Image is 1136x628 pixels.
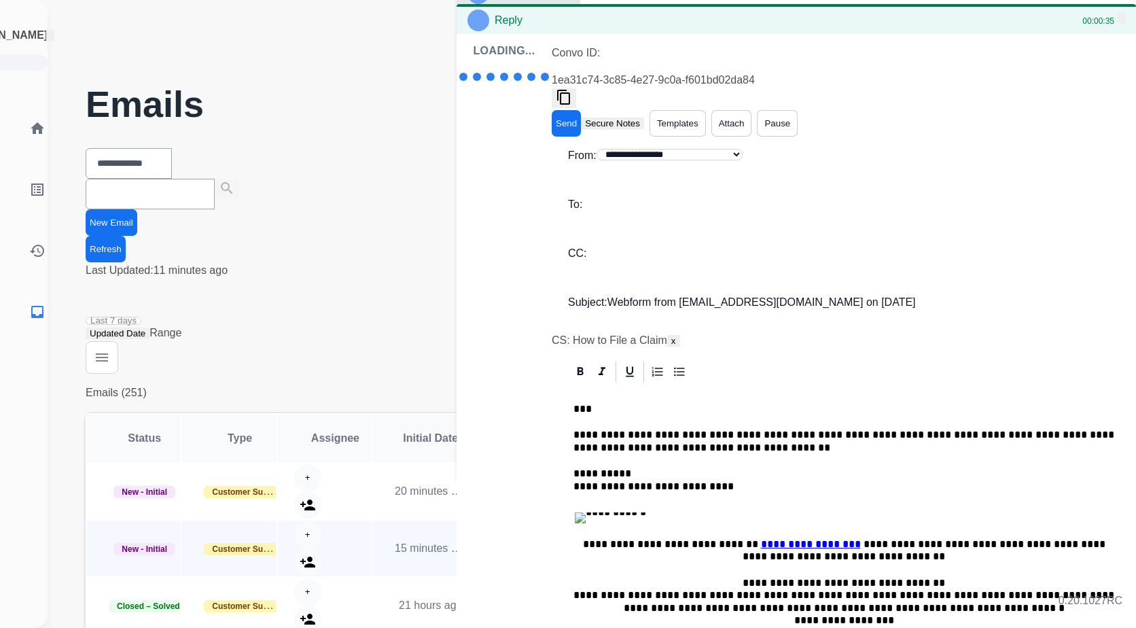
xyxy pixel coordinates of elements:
[29,120,46,137] mat-icon: home
[711,110,752,137] button: Attach
[403,432,458,444] span: Initial Date
[305,472,310,483] span: +
[294,578,321,606] button: +
[395,485,469,497] span: 20 minutes ago
[1082,16,1114,27] span: 00:00:35
[86,236,126,262] button: Refresh
[570,362,590,382] div: Bold
[568,294,607,311] p: Subject:
[113,486,175,498] span: New - Initial
[294,464,321,491] button: +
[552,74,755,86] span: 1ea31c74-3c85-4e27-9c0a-f601bd02da84
[29,304,46,320] mat-icon: inbox
[29,181,46,198] mat-icon: list_alt
[294,521,321,548] button: +
[86,327,181,338] span: Range
[204,543,291,555] span: Customer Support
[219,180,235,196] mat-icon: search
[204,486,291,498] span: Customer Support
[581,118,644,129] button: Secure Notes
[305,587,310,597] span: +
[495,14,522,26] span: Reply
[1059,593,1122,609] p: 0.20.1027RC
[204,600,291,612] span: Customer Support
[86,90,1103,118] h2: Emails
[311,432,359,444] span: Assignee
[86,264,154,276] span: Last Updated:
[399,599,462,611] span: 21 hours ago
[113,543,175,555] span: New - Initial
[592,362,612,382] div: Italic
[90,318,137,324] span: Last 7 days
[607,294,916,311] p: Webform from [EMAIL_ADDRESS][DOMAIN_NAME] on [DATE]
[669,362,690,382] div: Bullet List
[86,209,137,236] button: New Email
[228,432,252,444] span: Type
[154,264,228,276] span: 11 minutes ago
[556,89,572,105] mat-icon: content_copy
[300,554,316,570] mat-icon: person_add
[757,110,798,137] button: Pause
[568,245,587,262] p: CC:
[86,317,141,325] button: Last 7 days
[620,362,640,382] div: Underline
[86,328,149,339] button: Updated Date
[395,542,469,554] span: 15 minutes ago
[647,362,668,382] div: Ordered List
[300,611,316,627] mat-icon: person_add
[86,385,1103,401] p: Emails (251)
[667,335,680,347] button: x
[552,45,1136,61] p: Convo ID:
[473,43,535,59] h2: Loading...
[109,600,188,612] span: Closed – Solved
[29,243,46,259] mat-icon: history
[650,110,706,137] button: Templates
[552,110,581,137] button: Send
[568,147,597,164] p: From:
[568,196,582,213] p: To:
[300,497,316,513] mat-icon: person_add
[128,432,161,444] span: Status
[552,334,680,346] span: CS: How to File a Claim
[94,349,110,366] mat-icon: menu
[305,529,310,540] span: +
